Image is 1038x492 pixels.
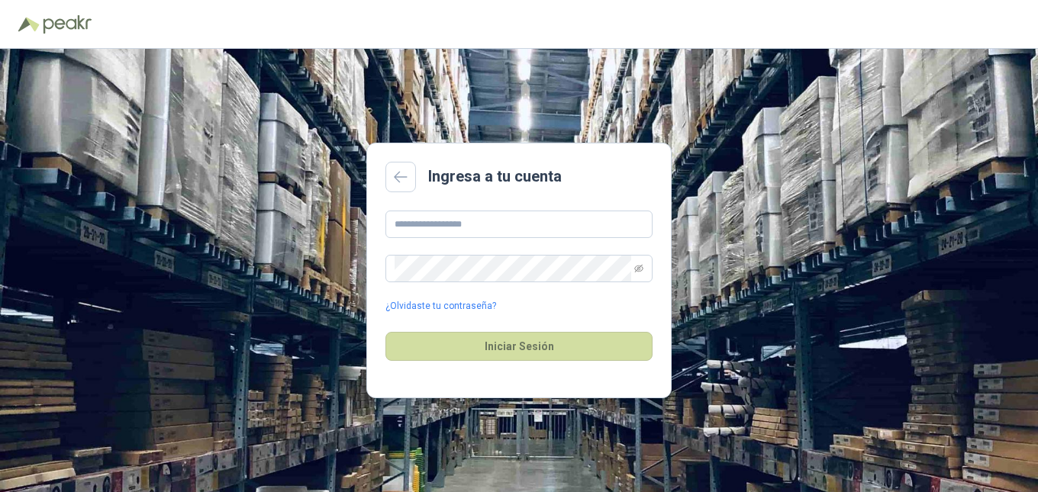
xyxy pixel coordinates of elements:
span: eye-invisible [634,264,643,273]
a: ¿Olvidaste tu contraseña? [385,299,496,314]
img: Logo [18,17,40,32]
img: Peakr [43,15,92,34]
button: Iniciar Sesión [385,332,653,361]
h2: Ingresa a tu cuenta [428,165,562,188]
